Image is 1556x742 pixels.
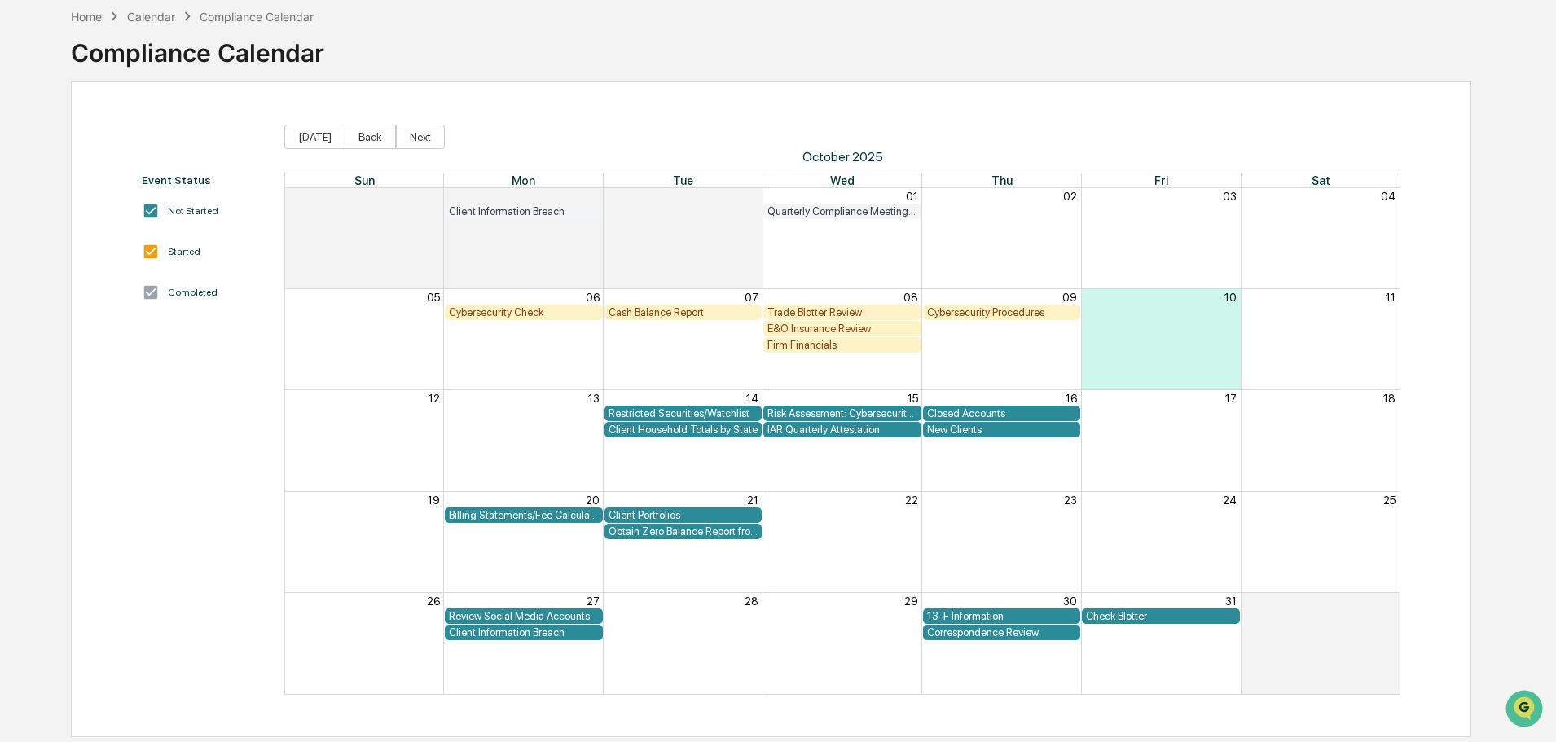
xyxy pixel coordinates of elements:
div: Quarterly Compliance Meeting with Executive Team [767,205,917,217]
p: How can we help? [16,34,297,60]
button: 28 [426,190,440,203]
div: Firm Financials [767,339,917,351]
span: [PERSON_NAME] [51,222,132,235]
a: 🔎Data Lookup [10,358,109,387]
iframe: Open customer support [1504,688,1548,732]
button: 24 [1223,494,1237,507]
a: Powered byPylon [115,403,197,416]
img: 8933085812038_c878075ebb4cc5468115_72.jpg [34,125,64,154]
button: 27 [587,595,600,608]
span: Fri [1154,173,1168,187]
div: Client Household Totals by State [609,424,758,436]
div: Billing Statements/Fee Calculations Report [449,509,599,521]
div: Compliance Calendar [200,10,314,24]
button: 30 [1063,595,1077,608]
button: 06 [586,291,600,304]
button: 11 [1386,291,1396,304]
span: • [135,266,141,279]
div: Started [168,246,200,257]
button: 12 [429,392,440,405]
span: • [135,222,141,235]
button: 01 [906,190,918,203]
span: Sat [1312,173,1330,187]
span: Mon [512,173,535,187]
button: See all [253,178,297,197]
div: Client Information Breach [449,626,599,639]
div: 🔎 [16,366,29,379]
div: E&O Insurance Review [767,323,917,335]
button: 01 [1383,595,1396,608]
img: 1746055101610-c473b297-6a78-478c-a979-82029cc54cd1 [16,125,46,154]
button: 18 [1383,392,1396,405]
div: Cybersecurity Check [449,306,599,318]
button: Start new chat [277,130,297,149]
button: 07 [745,291,758,304]
button: 08 [903,291,918,304]
button: 10 [1224,291,1237,304]
button: Next [396,125,445,149]
span: [PERSON_NAME] [51,266,132,279]
button: 15 [908,392,918,405]
span: [DATE] [144,266,178,279]
div: Start new chat [73,125,267,141]
button: 29 [586,190,600,203]
div: Review Social Media Accounts [449,610,599,622]
button: 31 [1225,595,1237,608]
button: 04 [1381,190,1396,203]
div: Client Information Breach [449,205,599,217]
div: Correspondence Review [927,626,1077,639]
div: Trade Blotter Review [767,306,917,318]
div: Cybersecurity Procedures [927,306,1077,318]
div: Cash Balance Report [609,306,758,318]
div: Client Portfolios [609,509,758,521]
div: 13-F Information [927,610,1077,622]
span: Pylon [162,404,197,416]
button: [DATE] [284,125,345,149]
div: 🗄️ [118,335,131,348]
span: Wed [830,173,855,187]
div: Calendar [127,10,175,24]
span: October 2025 [284,149,1401,165]
div: Check Blotter [1086,610,1236,622]
div: Not Started [168,205,218,217]
button: 21 [747,494,758,507]
span: Sun [354,173,375,187]
button: 23 [1064,494,1077,507]
button: 02 [1063,190,1077,203]
span: [DATE] [144,222,178,235]
button: 25 [1383,494,1396,507]
button: 20 [586,494,600,507]
div: Compliance Calendar [71,25,324,68]
button: 29 [904,595,918,608]
div: Restricted Securities/Watchlist [609,407,758,419]
a: 🗄️Attestations [112,327,209,356]
div: Event Status [142,173,268,187]
div: Home [71,10,102,24]
button: 19 [428,494,440,507]
span: Thu [991,173,1013,187]
button: 03 [1223,190,1237,203]
span: Attestations [134,333,202,349]
div: 🖐️ [16,335,29,348]
span: Data Lookup [33,364,103,380]
button: 14 [746,392,758,405]
button: 28 [745,595,758,608]
div: Month View [284,173,1401,695]
div: Past conversations [16,181,109,194]
div: We're available if you need us! [73,141,224,154]
button: 26 [427,595,440,608]
button: Back [345,125,396,149]
span: Preclearance [33,333,105,349]
button: 05 [427,291,440,304]
button: 30 [745,190,758,203]
div: IAR Quarterly Attestation [767,424,917,436]
span: Tue [673,173,693,187]
div: Risk Assessment: Cybersecurity and Technology Vendor Review [767,407,917,419]
div: New Clients [927,424,1077,436]
button: 22 [905,494,918,507]
div: Obtain Zero Balance Report from Custodian [609,525,758,538]
button: 09 [1062,291,1077,304]
button: 16 [1066,392,1077,405]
